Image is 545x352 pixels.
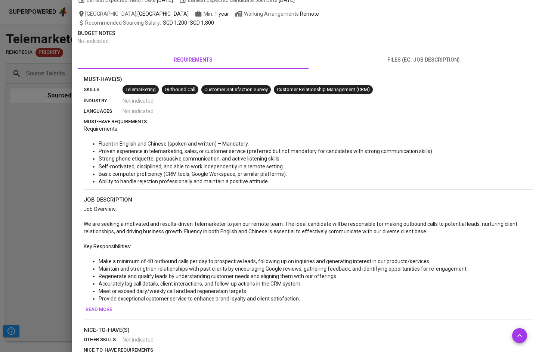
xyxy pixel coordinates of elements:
[201,86,271,93] span: Customer Satisfaction Survey
[123,97,155,105] span: Not indicated .
[82,55,304,65] span: requirements
[99,156,281,162] span: Strong phone etiquette, persuasive communication, and active listening skills.
[84,108,123,115] p: languages
[78,29,539,37] p: Budget Notes
[99,288,247,294] span: Meet or exceed daily/weekly call and lead regeneration targets.
[84,243,131,249] span: Key Responsibilities:
[84,75,533,84] p: Must-Have(s)
[84,86,123,93] p: skills
[86,305,112,314] span: Read more
[84,118,533,125] p: must-have requirements
[190,20,214,26] span: SGD 1,800
[123,108,155,115] span: Not indicated .
[85,20,162,26] span: Recommended Sourcing Salary :
[99,266,468,272] span: Maintain and strengthen relationships with past clients by encouraging Google reviews, gathering ...
[162,86,198,93] span: Outbound Call
[137,10,189,18] span: [GEOGRAPHIC_DATA]
[214,11,229,17] span: 1 year
[78,10,189,18] span: [GEOGRAPHIC_DATA] ,
[99,258,430,264] span: Make a minimum of 40 outbound calls per day to prospective leads, following up on inquiries and g...
[85,19,214,27] span: -
[123,86,159,93] span: Telemarketing
[84,304,114,315] button: Read more
[99,163,284,169] span: Self-motivated, disciplined, and able to work independently in a remote setting.
[84,126,118,132] span: Requirements:
[99,281,301,287] span: Accurately log call details, client interactions, and follow-up actions in the CRM system.
[84,196,533,204] p: job description
[99,178,269,184] span: Ability to handle rejection professionally and maintain a positive attitude.
[84,221,518,234] span: We are seeking a motivated and results-driven Telemarketer to join our remote team. The ideal can...
[99,171,287,177] span: Basic computer proficiency (CRM tools, Google Workspace, or similar platforms).
[84,336,123,343] p: other skills
[99,141,249,147] span: Fluent in English and Chinese (spoken and written) – Mandatory.
[84,206,117,212] span: Job Overview:
[99,273,337,279] span: Regenerate and qualify leads by understanding customer needs and aligning them with our offerings.
[163,20,187,26] span: SGD 1,200
[84,97,123,105] p: industry
[204,11,229,17] span: Min.
[313,55,535,65] span: files (eg: job description)
[78,38,110,44] span: Not indicated .
[300,10,319,18] div: Remote
[235,10,319,18] span: Working Arrangements
[123,336,155,343] span: Not indicated .
[274,86,373,93] span: Customer Relationship Management (CRM)
[99,148,433,154] span: Proven experience in telemarketing, sales, or customer service (preferred but not mandatory for c...
[99,296,300,302] span: Provide exceptional customer service to enhance brand loyalty and client satisfaction.
[84,326,533,334] p: nice-to-have(s)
